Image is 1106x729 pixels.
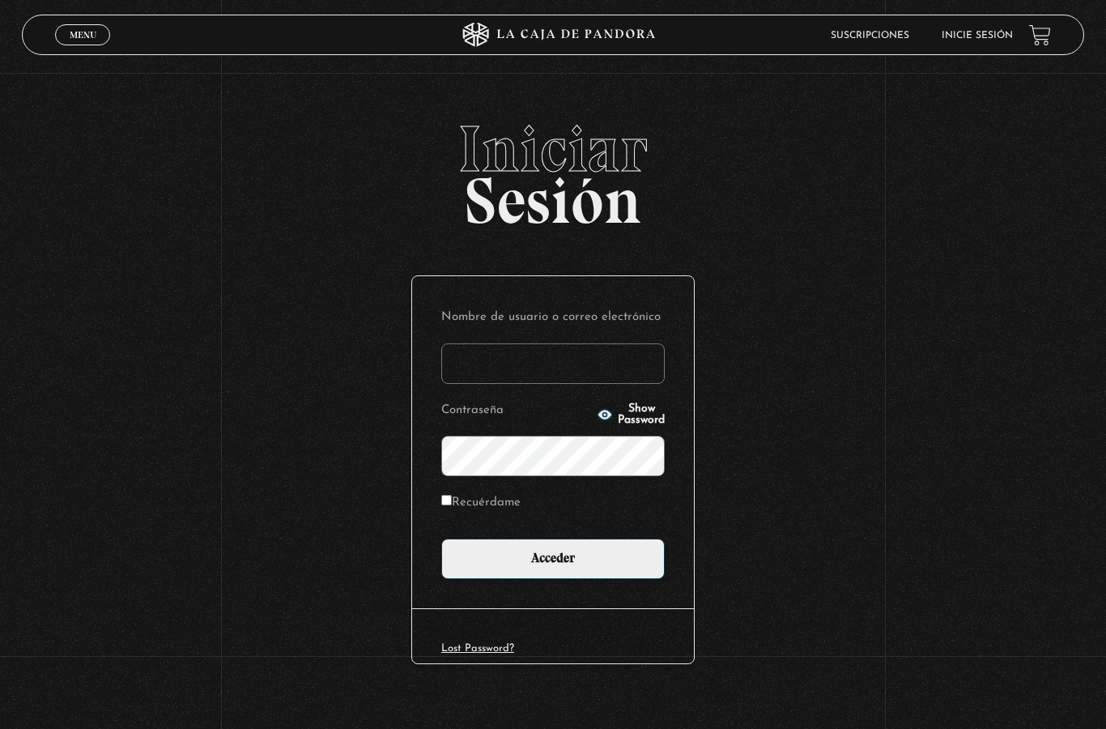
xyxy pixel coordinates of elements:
a: Suscripciones [831,31,909,40]
label: Recuérdame [441,491,521,516]
label: Contraseña [441,399,592,424]
a: View your shopping cart [1029,24,1051,46]
span: Show Password [618,403,665,426]
label: Nombre de usuario o correo electrónico [441,305,665,330]
a: Inicie sesión [942,31,1013,40]
a: Lost Password? [441,643,514,654]
input: Acceder [441,539,665,579]
span: Cerrar [64,44,102,55]
input: Recuérdame [441,495,452,505]
button: Show Password [597,403,665,426]
span: Iniciar [22,117,1083,181]
h2: Sesión [22,117,1083,220]
span: Menu [70,30,96,40]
